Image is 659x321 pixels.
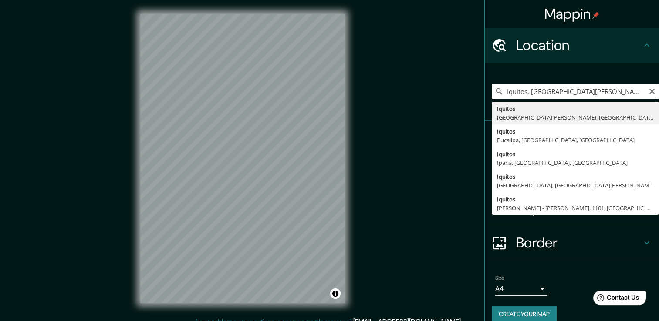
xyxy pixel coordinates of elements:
div: Pucallpa, [GEOGRAPHIC_DATA], [GEOGRAPHIC_DATA] [497,136,654,144]
div: Layout [485,191,659,225]
h4: Mappin [544,5,600,23]
iframe: Help widget launcher [581,287,649,311]
div: Iquitos [497,150,654,158]
button: Toggle attribution [330,288,341,299]
div: [PERSON_NAME] - [PERSON_NAME], 1101, [GEOGRAPHIC_DATA] [497,204,654,212]
div: [GEOGRAPHIC_DATA], [GEOGRAPHIC_DATA][PERSON_NAME], [GEOGRAPHIC_DATA] [497,181,654,190]
div: Style [485,156,659,191]
div: Iquitos [497,195,654,204]
button: Clear [649,87,656,95]
h4: Border [516,234,642,251]
div: Iquitos [497,172,654,181]
img: pin-icon.png [592,12,599,19]
label: Size [495,274,504,282]
div: Iparia, [GEOGRAPHIC_DATA], [GEOGRAPHIC_DATA] [497,158,654,167]
div: Border [485,225,659,260]
div: Location [485,28,659,63]
div: Iquitos [497,104,654,113]
canvas: Map [140,14,345,303]
h4: Layout [516,199,642,217]
h4: Location [516,37,642,54]
input: Pick your city or area [492,84,659,99]
div: Pins [485,121,659,156]
div: Iquitos [497,127,654,136]
div: A4 [495,282,547,296]
div: [GEOGRAPHIC_DATA][PERSON_NAME], [GEOGRAPHIC_DATA] [497,113,654,122]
